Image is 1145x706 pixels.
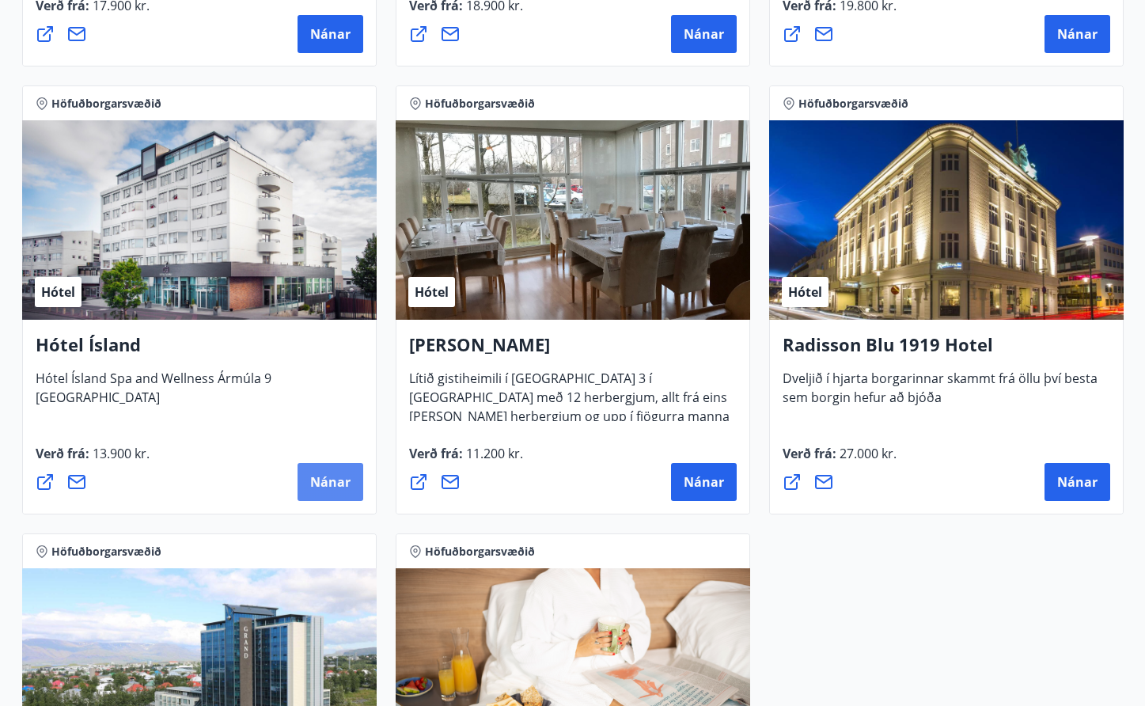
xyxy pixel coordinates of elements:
[409,445,523,475] span: Verð frá :
[51,544,161,560] span: Höfuðborgarsvæðið
[671,15,737,53] button: Nánar
[425,544,535,560] span: Höfuðborgarsvæðið
[298,463,363,501] button: Nánar
[671,463,737,501] button: Nánar
[310,25,351,43] span: Nánar
[684,25,724,43] span: Nánar
[783,370,1098,419] span: Dveljið í hjarta borgarinnar skammt frá öllu því besta sem borgin hefur að bjóða
[836,445,897,462] span: 27.000 kr.
[463,445,523,462] span: 11.200 kr.
[783,445,897,475] span: Verð frá :
[36,445,150,475] span: Verð frá :
[798,96,908,112] span: Höfuðborgarsvæðið
[415,283,449,301] span: Hótel
[298,15,363,53] button: Nánar
[89,445,150,462] span: 13.900 kr.
[36,370,271,419] span: Hótel Ísland Spa and Wellness Ármúla 9 [GEOGRAPHIC_DATA]
[1045,463,1110,501] button: Nánar
[409,332,737,369] h4: [PERSON_NAME]
[310,473,351,491] span: Nánar
[41,283,75,301] span: Hótel
[1057,473,1098,491] span: Nánar
[1057,25,1098,43] span: Nánar
[409,370,730,457] span: Lítið gistiheimili í [GEOGRAPHIC_DATA] 3 í [GEOGRAPHIC_DATA] með 12 herbergjum, allt frá eins [PE...
[684,473,724,491] span: Nánar
[788,283,822,301] span: Hótel
[783,332,1110,369] h4: Radisson Blu 1919 Hotel
[425,96,535,112] span: Höfuðborgarsvæðið
[36,332,363,369] h4: Hótel Ísland
[1045,15,1110,53] button: Nánar
[51,96,161,112] span: Höfuðborgarsvæðið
